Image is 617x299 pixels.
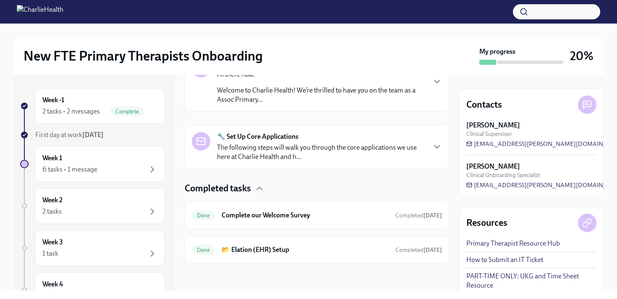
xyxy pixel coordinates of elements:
p: Welcome to Charlie Health! We’re thrilled to have you on the team as a Assoc Primary... [217,86,425,104]
strong: [PERSON_NAME] [466,162,520,171]
span: Done [192,212,215,219]
strong: My progress [479,47,515,56]
a: Week -12 tasks • 2 messagesComplete [20,88,165,124]
span: Completed [395,246,442,254]
a: Week 16 tasks • 1 message [20,146,165,182]
h6: Week 2 [42,196,63,205]
h3: 20% [570,48,593,64]
strong: [PERSON_NAME] [466,121,520,130]
a: First day at work[DATE] [20,130,165,140]
strong: 🔧 Set Up Core Applications [217,132,298,141]
h6: Week 4 [42,280,63,289]
h4: Contacts [466,98,502,111]
h4: Completed tasks [185,182,251,195]
div: 2 tasks • 2 messages [42,107,100,116]
h6: 📂 Elation (EHR) Setup [222,245,389,254]
h6: Week 1 [42,153,62,163]
span: Done [192,247,215,253]
h4: Resources [466,217,507,229]
div: 1 task [42,249,58,258]
a: Primary Therapist Resource Hub [466,239,560,248]
img: CharlieHealth [17,5,63,19]
div: 6 tasks • 1 message [42,165,97,174]
span: Completed [395,212,442,219]
span: September 1st, 2025 15:54 [395,246,442,254]
a: Week 22 tasks [20,188,165,224]
a: DoneComplete our Welcome SurveyCompleted[DATE] [192,209,442,222]
a: PART-TIME ONLY: UKG and Time Sheet Resource [466,272,596,290]
span: First day at work [35,131,104,139]
p: The following steps will walk you through the core applications we use here at Charlie Health and... [217,143,425,161]
span: Clinical Supervisor [466,130,512,138]
span: Clinical Onboarding Specialist [466,171,540,179]
div: Completed tasks [185,182,449,195]
div: 2 tasks [42,207,62,216]
strong: [DATE] [424,212,442,219]
a: Week 31 task [20,230,165,266]
h6: Complete our Welcome Survey [222,211,389,220]
a: Done📂 Elation (EHR) SetupCompleted[DATE] [192,243,442,257]
h6: Week -1 [42,95,64,105]
h2: New FTE Primary Therapists Onboarding [24,48,263,64]
h6: Week 3 [42,238,63,247]
span: Complete [110,108,144,115]
span: September 1st, 2025 15:56 [395,212,442,220]
strong: [DATE] [424,246,442,254]
a: How to Submit an IT Ticket [466,255,543,265]
strong: [DATE] [82,131,104,139]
